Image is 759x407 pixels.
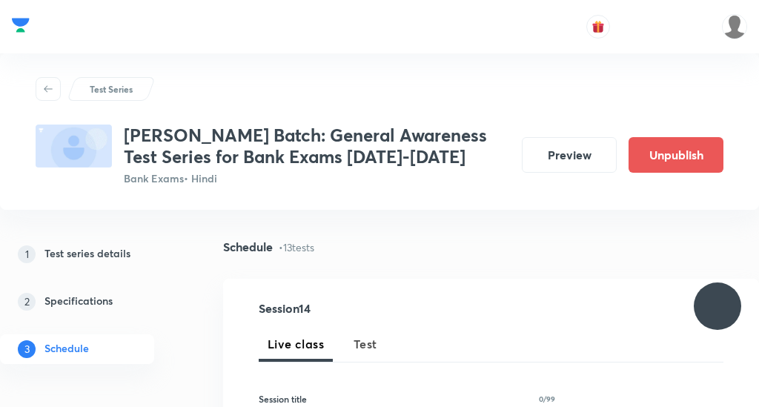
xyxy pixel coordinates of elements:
[279,239,314,255] p: • 13 tests
[18,293,36,311] p: 2
[586,15,610,39] button: avatar
[44,245,130,263] h5: Test series details
[223,241,273,253] h4: Schedule
[18,245,36,263] p: 1
[18,340,36,358] p: 3
[539,395,555,403] p: 0/99
[354,335,377,353] span: Test
[36,125,112,168] img: fallback-thumbnail.png
[44,293,113,311] h5: Specifications
[124,125,510,168] h3: [PERSON_NAME] Batch: General Awareness Test Series for Bank Exams [DATE]-[DATE]
[268,335,324,353] span: Live class
[629,137,723,173] button: Unpublish
[722,14,747,39] img: Piyush Mishra
[12,14,30,40] a: Company Logo
[591,20,605,33] img: avatar
[90,82,133,96] p: Test Series
[12,14,30,36] img: Company Logo
[709,297,726,315] img: ttu
[124,171,510,186] p: Bank Exams • Hindi
[44,340,89,358] h5: Schedule
[259,392,307,406] h6: Session title
[522,137,617,173] button: Preview
[259,302,499,314] h4: Session 14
